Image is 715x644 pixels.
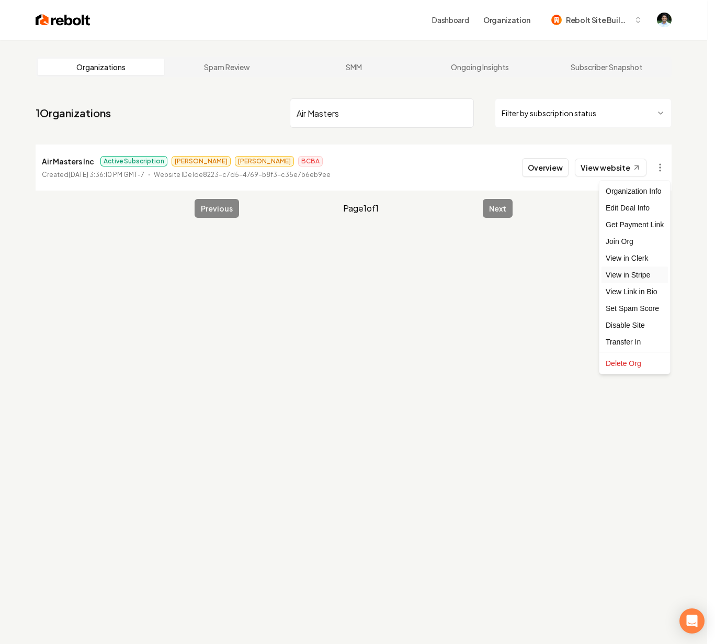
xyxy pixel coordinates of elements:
[601,283,668,300] a: View Link in Bio
[601,233,668,250] div: Join Org
[601,317,668,334] div: Disable Site
[601,250,668,267] a: View in Clerk
[601,267,668,283] a: View in Stripe
[601,199,668,216] div: Edit Deal Info
[601,334,668,350] div: Transfer In
[601,300,668,317] div: Set Spam Score
[601,355,668,372] div: Delete Org
[601,216,668,233] div: Get Payment Link
[601,183,668,199] div: Organization Info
